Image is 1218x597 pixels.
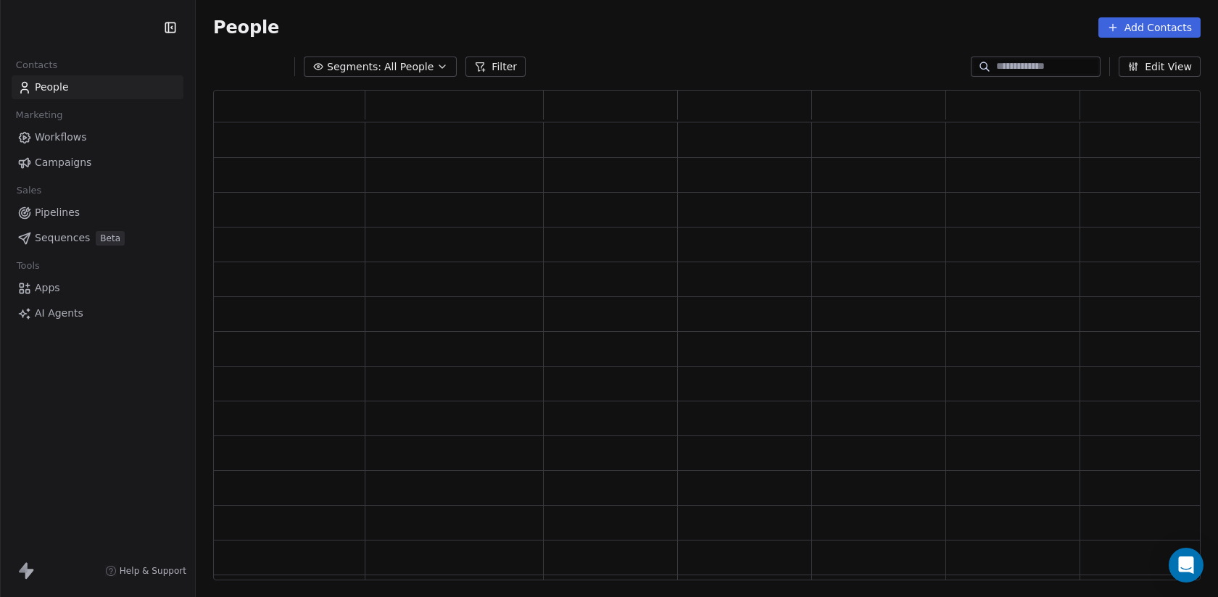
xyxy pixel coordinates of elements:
button: Add Contacts [1098,17,1201,38]
span: Pipelines [35,205,80,220]
span: People [35,80,69,95]
span: Workflows [35,130,87,145]
a: Help & Support [105,565,186,577]
a: Pipelines [12,201,183,225]
a: Workflows [12,125,183,149]
span: Marketing [9,104,69,126]
span: All People [384,59,434,75]
span: People [213,17,279,38]
span: Campaigns [35,155,91,170]
a: Campaigns [12,151,183,175]
button: Edit View [1119,57,1201,77]
div: grid [214,122,1214,581]
div: Open Intercom Messenger [1169,548,1203,583]
a: SequencesBeta [12,226,183,250]
a: People [12,75,183,99]
span: Sequences [35,230,90,246]
span: Help & Support [120,565,186,577]
span: Sales [10,180,48,201]
span: Contacts [9,54,64,76]
a: AI Agents [12,301,183,325]
span: AI Agents [35,306,83,321]
span: Beta [96,231,125,246]
span: Tools [10,255,46,277]
span: Segments: [327,59,381,75]
button: Filter [465,57,526,77]
span: Apps [35,280,60,296]
a: Apps [12,276,183,300]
